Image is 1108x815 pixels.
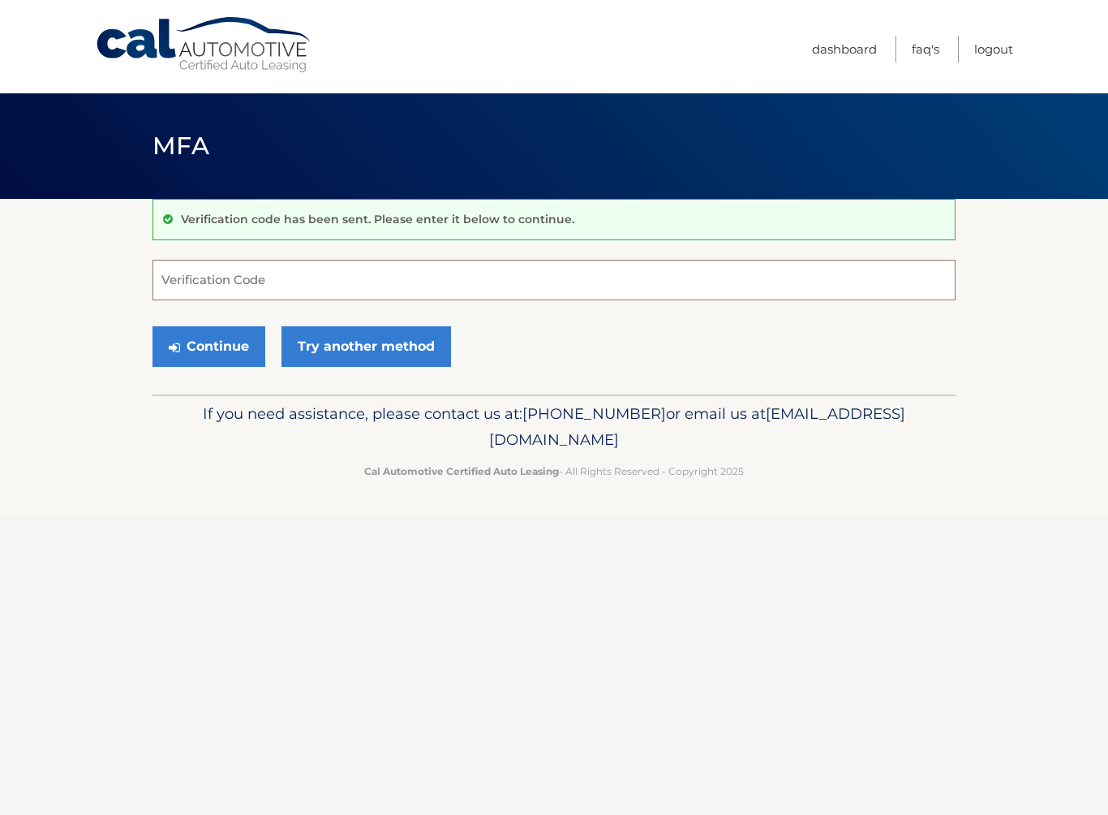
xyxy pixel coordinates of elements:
strong: Cal Automotive Certified Auto Leasing [364,465,559,477]
a: Cal Automotive [95,16,314,74]
p: If you need assistance, please contact us at: or email us at [163,401,945,453]
a: Dashboard [812,36,877,63]
span: [EMAIL_ADDRESS][DOMAIN_NAME] [489,404,905,449]
p: Verification code has been sent. Please enter it below to continue. [181,212,574,226]
a: Logout [974,36,1013,63]
button: Continue [152,326,265,367]
a: FAQ's [912,36,939,63]
span: MFA [152,131,209,161]
p: - All Rights Reserved - Copyright 2025 [163,463,945,480]
input: Verification Code [152,260,956,300]
a: Try another method [281,326,451,367]
span: [PHONE_NUMBER] [522,404,666,423]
